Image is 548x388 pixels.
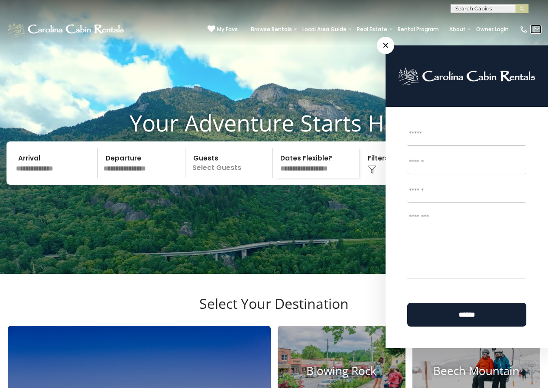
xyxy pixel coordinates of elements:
a: My Favs [208,25,238,34]
a: Local Area Guide [298,23,351,35]
a: Owner Login [472,23,513,35]
h4: Blowing Rock [278,364,405,378]
p: Select Guests [188,148,272,178]
a: About [445,23,470,35]
span: My Favs [217,26,238,33]
a: Rental Program [393,23,443,35]
a: Real Estate [353,23,392,35]
img: White-1-1-2.png [6,21,126,38]
span: × [377,37,394,54]
h1: Your Adventure Starts Here [6,109,542,136]
h4: Beech Mountain [412,364,540,378]
img: filter--v1.png [368,165,376,174]
a: Browse Rentals [246,23,296,35]
img: mail-regular-white.png [533,25,542,34]
img: logo [398,67,535,85]
h3: Select Your Destination [6,295,542,326]
img: phone-regular-white.png [519,25,528,34]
